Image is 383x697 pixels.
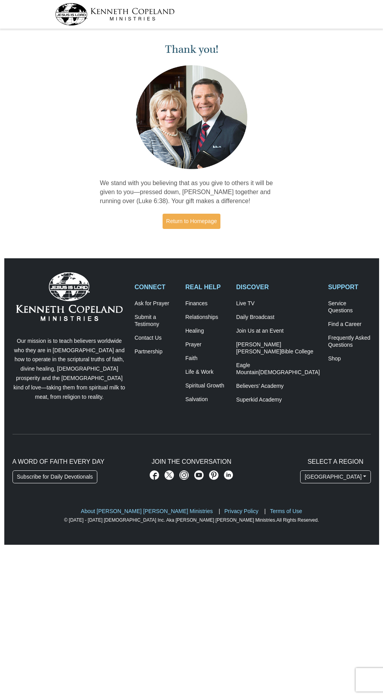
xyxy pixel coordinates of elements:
h2: Select A Region [300,458,370,465]
a: Finances [185,300,228,307]
h1: Thank you! [100,43,283,56]
a: Faith [185,355,228,362]
h2: CONNECT [134,283,177,291]
span: [DEMOGRAPHIC_DATA] [259,369,320,375]
h2: SUPPORT [328,283,370,291]
button: [GEOGRAPHIC_DATA] [300,470,370,484]
a: Service Questions [328,300,370,314]
a: Prayer [185,341,228,348]
p: All Rights Reserved. [13,516,371,524]
a: Find a Career [328,321,370,328]
h2: REAL HELP [185,283,228,291]
a: Partnership [134,348,177,355]
a: Subscribe for Daily Devotionals [13,470,98,484]
a: Contact Us [134,335,177,342]
a: [PERSON_NAME] [PERSON_NAME]Bible College [236,341,320,355]
span: Bible College [281,348,313,355]
a: Ask for Prayer [134,300,177,307]
h2: DISCOVER [236,283,320,291]
a: About [PERSON_NAME] [PERSON_NAME] Ministries [81,508,213,514]
img: kcm-header-logo.svg [55,3,175,25]
a: Shop [328,355,370,362]
img: Kenneth and Gloria [134,63,249,171]
a: Eagle Mountain[DEMOGRAPHIC_DATA] [236,362,320,376]
a: [DEMOGRAPHIC_DATA] Inc. [104,517,165,523]
p: We stand with you believing that as you give to others it will be given to you—pressed down, [PER... [100,179,283,206]
h2: Join The Conversation [134,458,249,465]
a: Return to Homepage [163,214,220,229]
a: Aka [PERSON_NAME] [PERSON_NAME] Ministries. [166,517,276,523]
a: Superkid Academy [236,396,320,403]
a: Believers’ Academy [236,383,320,390]
a: Spiritual Growth [185,382,228,389]
a: © [DATE] - [DATE] [64,517,102,523]
a: Healing [185,328,228,335]
a: Life & Work [185,369,228,376]
a: Daily Broadcast [236,314,320,321]
a: Join Us at an Event [236,328,320,335]
span: A Word of Faith Every Day [13,458,105,465]
a: Frequently AskedQuestions [328,335,370,349]
a: Privacy Policy [224,508,258,514]
a: Submit a Testimony [134,314,177,328]
a: Relationships [185,314,228,321]
p: Our mission is to teach believers worldwide who they are in [DEMOGRAPHIC_DATA] and how to operate... [13,337,127,402]
a: Terms of Use [270,508,302,514]
a: Live TV [236,300,320,307]
a: Salvation [185,396,228,403]
img: Kenneth Copeland Ministries [16,272,123,321]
